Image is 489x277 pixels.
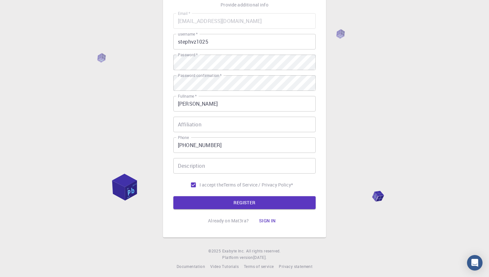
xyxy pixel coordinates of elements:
[210,263,239,270] a: Video Tutorials
[244,263,274,270] a: Terms of service
[178,52,198,58] label: Password
[210,264,239,269] span: Video Tutorials
[173,196,316,209] button: REGISTER
[279,263,312,270] a: Privacy statement
[222,248,245,253] span: Exabyte Inc.
[223,182,293,188] a: Terms of Service / Privacy Policy*
[178,31,198,37] label: username
[177,264,205,269] span: Documentation
[208,248,222,254] span: © 2025
[253,255,267,260] span: [DATE] .
[222,254,253,261] span: Platform version
[178,73,222,78] label: Password confirmation
[222,248,245,254] a: Exabyte Inc.
[279,264,312,269] span: Privacy statement
[244,264,274,269] span: Terms of service
[208,218,249,224] p: Already on Mat3ra?
[178,11,190,16] label: Email
[253,254,267,261] a: [DATE].
[221,2,268,8] p: Provide additional info
[178,93,197,99] label: Fullname
[177,263,205,270] a: Documentation
[178,135,189,140] label: Phone
[223,182,293,188] p: Terms of Service / Privacy Policy *
[246,248,281,254] span: All rights reserved.
[254,214,281,227] button: Sign in
[200,182,223,188] span: I accept the
[467,255,483,271] div: Open Intercom Messenger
